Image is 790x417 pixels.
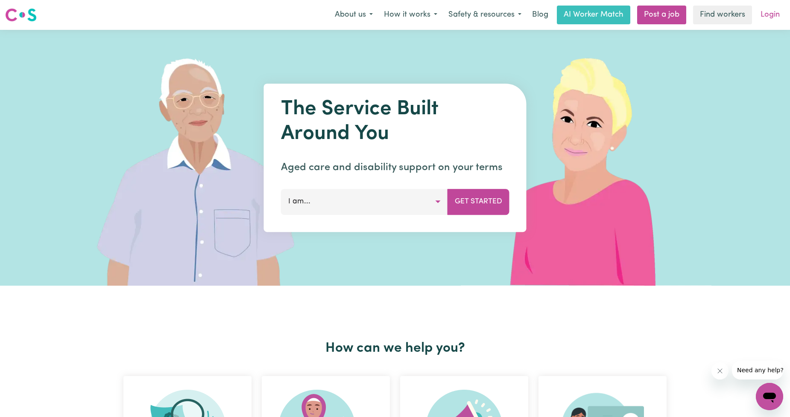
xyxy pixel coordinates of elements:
iframe: Message from company [732,361,783,379]
a: Careseekers logo [5,5,37,25]
button: About us [329,6,378,24]
a: Post a job [637,6,686,24]
button: Get Started [448,189,509,214]
h1: The Service Built Around You [281,97,509,146]
span: Need any help? [5,6,52,13]
iframe: Button to launch messaging window [756,383,783,410]
a: AI Worker Match [557,6,630,24]
img: Careseekers logo [5,7,37,23]
h2: How can we help you? [118,340,672,356]
a: Blog [527,6,553,24]
a: Login [755,6,785,24]
a: Find workers [693,6,752,24]
button: Safety & resources [443,6,527,24]
p: Aged care and disability support on your terms [281,160,509,175]
button: How it works [378,6,443,24]
button: I am... [281,189,448,214]
iframe: Close message [711,362,729,379]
